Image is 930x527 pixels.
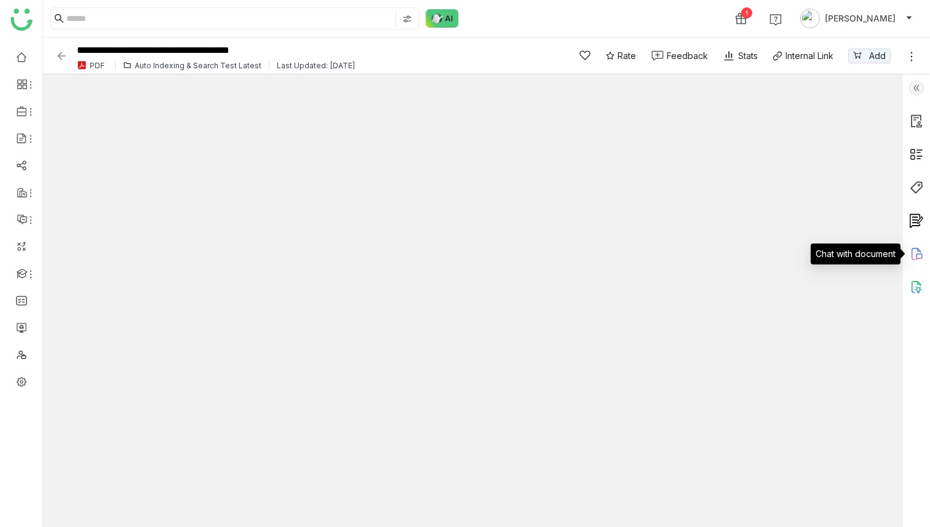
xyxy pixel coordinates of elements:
div: 1 [741,7,752,18]
img: avatar [800,9,820,28]
button: Add [848,49,891,63]
img: feedback-1.svg [651,50,664,61]
button: [PERSON_NAME] [798,9,915,28]
img: folder.svg [123,61,132,69]
img: back [55,50,68,62]
div: Stats [723,49,758,62]
img: logo [10,9,33,31]
div: Chat with document [811,244,900,264]
img: ask-buddy-normal.svg [426,9,459,28]
span: Add [869,49,886,63]
div: PDF [90,61,105,70]
div: Auto Indexing & Search Test Latest [135,61,261,70]
div: Internal Link [785,49,833,62]
img: pdf.svg [77,60,87,70]
span: Rate [618,49,636,62]
div: Feedback [667,49,708,62]
img: search-type.svg [402,14,412,24]
span: [PERSON_NAME] [825,12,896,25]
div: Last Updated: [DATE] [277,61,356,70]
img: help.svg [769,14,782,26]
img: stats.svg [723,50,735,62]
